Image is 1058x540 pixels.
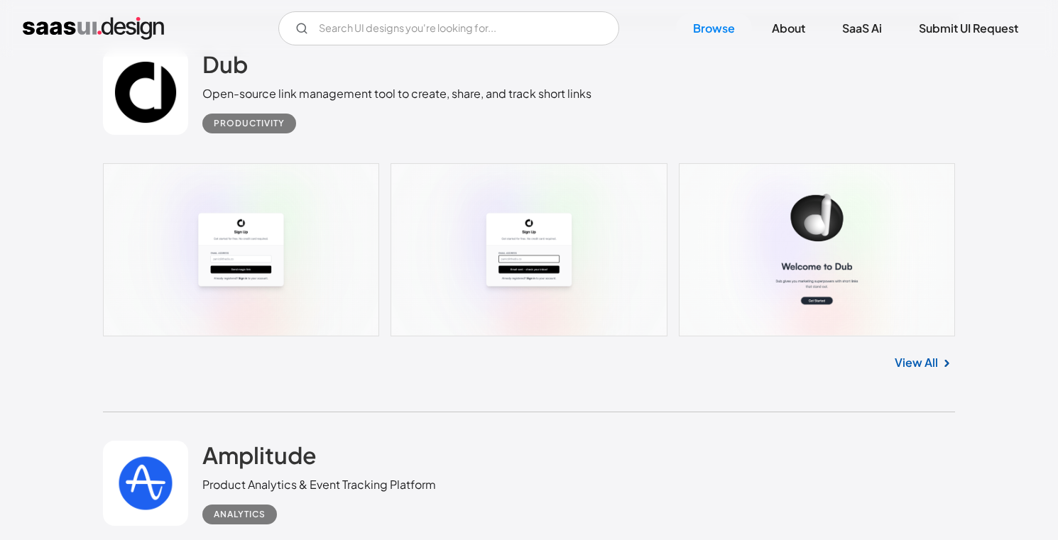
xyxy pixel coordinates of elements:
a: SaaS Ai [825,13,899,44]
a: Submit UI Request [902,13,1035,44]
div: Productivity [214,115,285,132]
div: Open-source link management tool to create, share, and track short links [202,85,591,102]
div: Analytics [214,506,266,523]
div: Product Analytics & Event Tracking Platform [202,476,436,493]
h2: Amplitude [202,441,317,469]
a: About [755,13,822,44]
form: Email Form [278,11,619,45]
a: Dub [202,50,248,85]
a: View All [895,354,938,371]
input: Search UI designs you're looking for... [278,11,619,45]
h2: Dub [202,50,248,78]
a: Browse [676,13,752,44]
a: Amplitude [202,441,317,476]
a: home [23,17,164,40]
